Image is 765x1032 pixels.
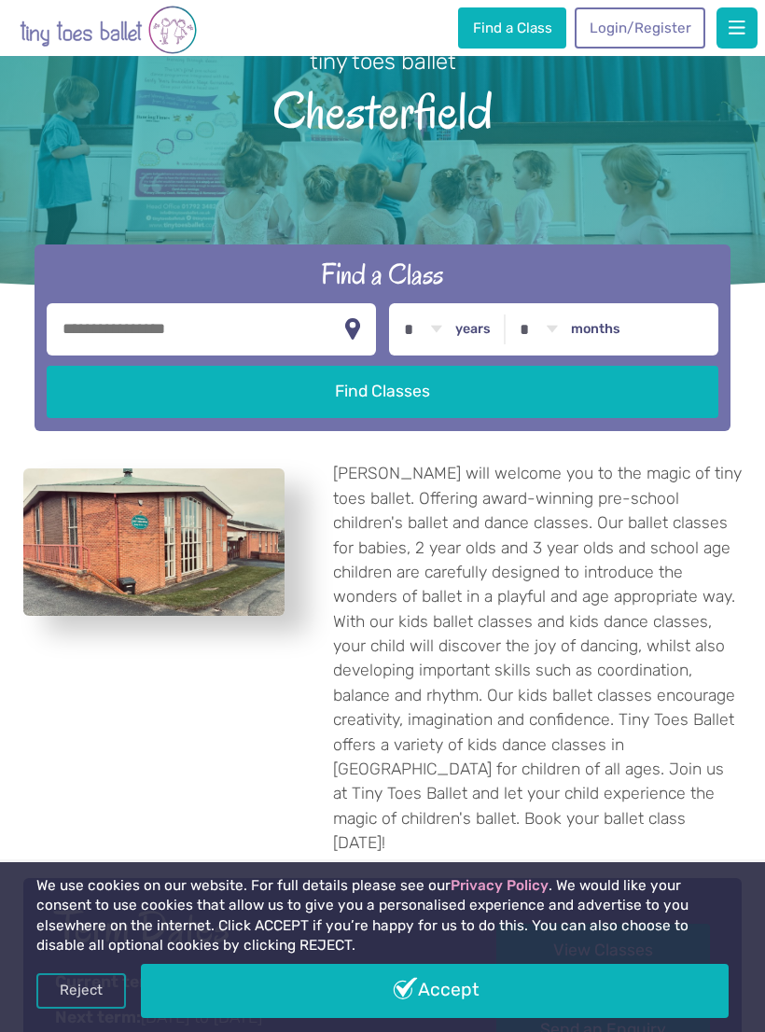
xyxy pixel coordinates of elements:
[141,964,730,1018] a: Accept
[333,461,743,855] p: [PERSON_NAME] will welcome you to the magic of tiny toes ballet. Offering award-winning pre-schoo...
[47,256,719,293] h2: Find a Class
[47,366,719,418] button: Find Classes
[458,7,566,49] a: Find a Class
[571,321,620,338] label: months
[451,877,549,894] a: Privacy Policy
[36,973,126,1009] a: Reject
[20,4,197,56] img: tiny toes ballet
[36,876,730,956] p: We use cookies on our website. For full details please see our . We would like your consent to us...
[23,468,285,616] a: View full-size image
[310,49,456,75] small: tiny toes ballet
[575,7,705,49] a: Login/Register
[455,321,491,338] label: years
[27,77,738,139] span: Chesterfield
